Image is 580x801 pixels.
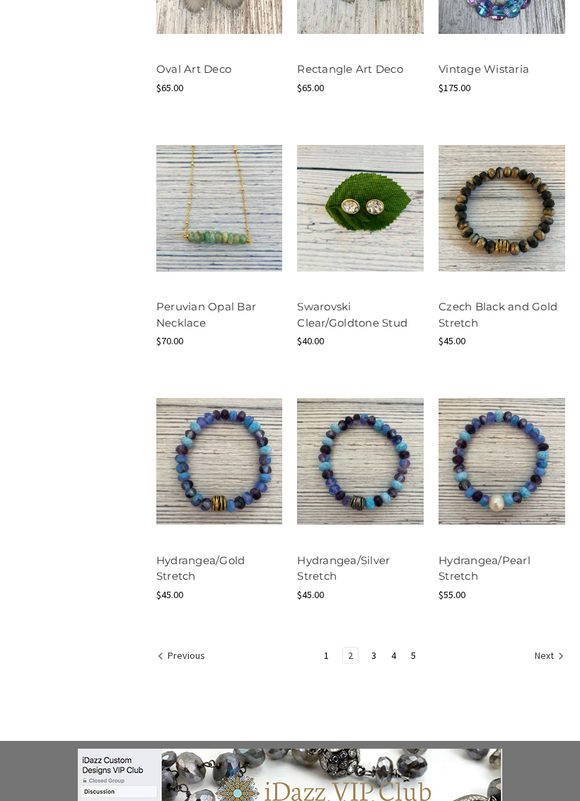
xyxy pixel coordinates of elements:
a: Peruvian Opal Bar Necklace [156,125,283,292]
span: $65.00 [156,81,183,94]
a: Hydrangea/Gold Stretch [156,378,283,545]
img: Hydrangea/Silver Stretch [297,398,424,525]
span: $55.00 [439,588,465,601]
a: Swarovski Clear/Goldtone Stud [297,300,407,329]
a: Page 1 of 5 [319,648,334,663]
a: Oval Art Deco [156,62,231,76]
a: Next [530,648,564,666]
span: $65.00 [297,81,324,94]
a: Czech Black and Gold Stretch [439,125,565,292]
a: Peruvian Opal Bar Necklace [156,300,256,329]
a: Hydrangea/Pearl Stretch [439,554,530,583]
img: Peruvian Opal Bar Necklace [156,145,283,271]
img: Czech Black and Gold Stretch [439,145,565,271]
a: Rectangle Art Deco [297,62,403,76]
a: Page 3 of 5 [366,648,381,663]
img: Hydrangea/Gold Stretch [156,398,283,525]
a: Page 5 of 5 [406,648,421,663]
img: Swarovski Clear/Goldtone Stud [297,145,424,271]
nav: pagination [156,647,565,667]
a: Previous [157,648,210,666]
a: Vintage Wistaria [439,62,529,76]
a: Czech Black and Gold Stretch [439,300,557,329]
span: $40.00 [297,334,324,347]
a: Hydrangea/Silver Stretch [297,378,424,545]
span: $45.00 [156,588,183,601]
span: $175.00 [439,81,470,94]
span: $45.00 [297,588,324,601]
a: Swarovski Clear/Goldtone Stud [297,125,424,292]
span: $45.00 [439,334,465,347]
a: Hydrangea/Pearl Stretch [439,378,565,545]
img: Hydrangea/Pearl Stretch [439,398,565,525]
a: Page 4 of 5 [386,648,401,663]
a: Hydrangea/Gold Stretch [156,554,245,583]
a: Hydrangea/Silver Stretch [297,554,390,583]
a: Page 2 of 5 [343,648,358,663]
span: $70.00 [156,334,183,347]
